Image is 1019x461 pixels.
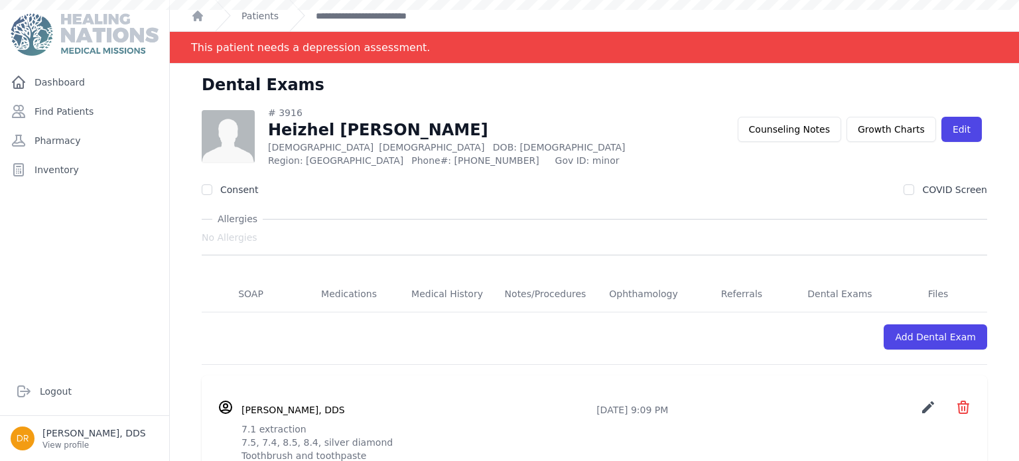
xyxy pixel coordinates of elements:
a: Dashboard [5,69,164,96]
a: [PERSON_NAME], DDS View profile [11,427,159,450]
span: [DEMOGRAPHIC_DATA] [379,142,484,153]
span: No Allergies [202,231,257,244]
div: Notification [170,32,1019,64]
a: Dental Exams [791,277,889,312]
h1: Dental Exams [202,74,324,96]
button: Counseling Notes [738,117,841,142]
span: Allergies [212,212,263,226]
a: Medical History [398,277,496,312]
a: Notes/Procedures [496,277,594,312]
a: Add Dental Exam [884,324,987,350]
span: Gov ID: minor [555,154,699,167]
span: Phone#: [PHONE_NUMBER] [411,154,547,167]
a: Growth Charts [847,117,936,142]
div: This patient needs a depression assessment. [191,32,430,63]
span: DOB: [DEMOGRAPHIC_DATA] [493,142,626,153]
a: Edit [941,117,982,142]
a: SOAP [202,277,300,312]
h3: [PERSON_NAME], DDS [241,403,345,417]
label: Consent [220,184,258,195]
p: View profile [42,440,146,450]
a: Medications [300,277,398,312]
p: [DATE] 9:09 PM [596,403,668,417]
a: Find Patients [5,98,164,125]
a: Patients [241,9,279,23]
a: Files [889,277,987,312]
label: COVID Screen [922,184,987,195]
a: create [920,405,939,418]
img: person-242608b1a05df3501eefc295dc1bc67a.jpg [202,110,255,163]
div: # 3916 [268,106,699,119]
a: Inventory [5,157,164,183]
p: [DEMOGRAPHIC_DATA] [268,141,699,154]
a: Pharmacy [5,127,164,154]
a: Referrals [693,277,791,312]
span: Region: [GEOGRAPHIC_DATA] [268,154,403,167]
nav: Tabs [202,277,987,312]
h1: Heizhel [PERSON_NAME] [268,119,699,141]
a: Logout [11,378,159,405]
i: create [920,399,936,415]
p: [PERSON_NAME], DDS [42,427,146,440]
a: Ophthamology [594,277,693,312]
img: Medical Missions EMR [11,13,158,56]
